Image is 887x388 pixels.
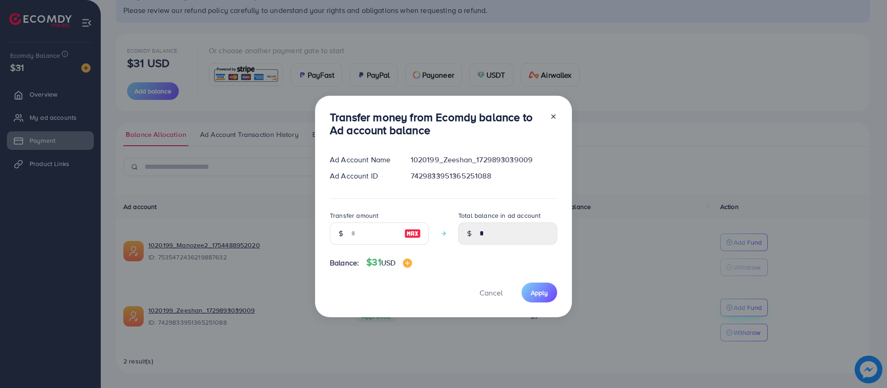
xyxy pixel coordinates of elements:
img: image [404,228,421,239]
button: Cancel [468,283,514,302]
button: Apply [522,283,557,302]
label: Total balance in ad account [458,211,541,220]
h4: $31 [366,257,412,268]
div: 1020199_Zeeshan_1729893039009 [403,154,565,165]
div: 7429833951365251088 [403,171,565,181]
div: Ad Account Name [322,154,403,165]
span: Cancel [480,288,503,298]
h3: Transfer money from Ecomdy balance to Ad account balance [330,111,542,137]
span: Apply [531,288,548,297]
div: Ad Account ID [322,171,403,181]
span: Balance: [330,258,359,268]
img: image [403,259,412,268]
label: Transfer amount [330,211,378,220]
span: USD [381,258,395,268]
